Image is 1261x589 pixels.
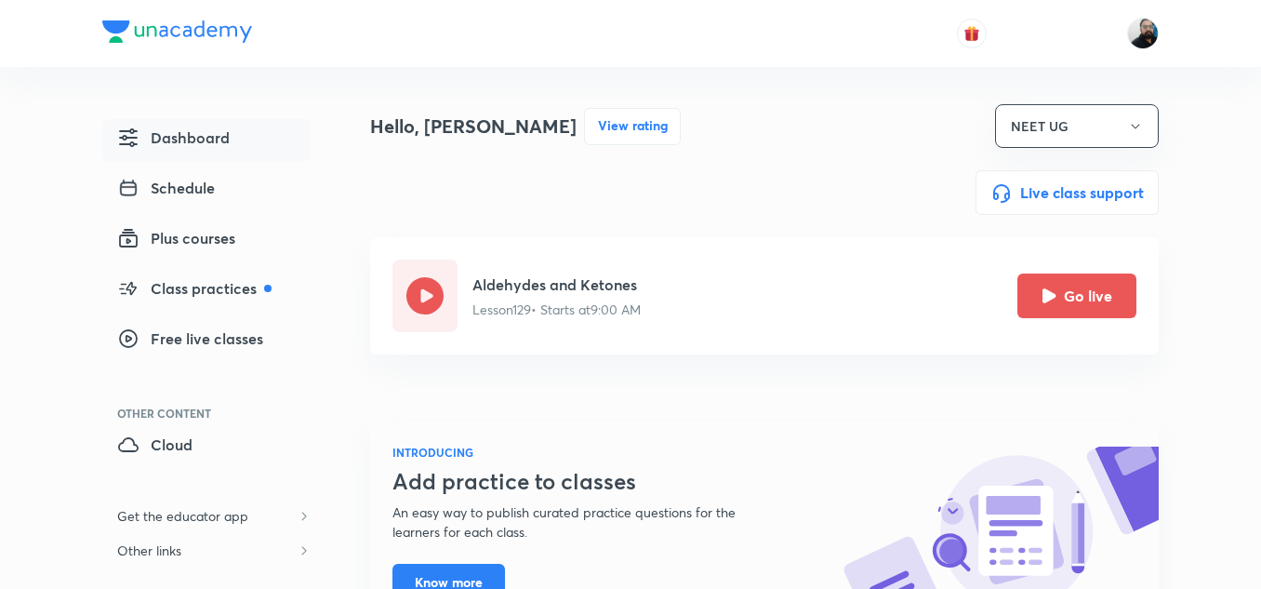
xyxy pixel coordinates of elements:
[1095,516,1241,569] iframe: Help widget launcher
[370,113,577,141] h4: Hello, [PERSON_NAME]
[976,170,1159,215] button: Live class support
[102,320,311,363] a: Free live classes
[102,426,311,469] a: Cloud
[117,328,263,350] span: Free live classes
[584,108,681,145] button: View rating
[472,300,641,319] p: Lesson 129 • Starts at 9:00 AM
[102,169,311,212] a: Schedule
[392,444,781,461] h6: INTRODUCING
[117,408,311,419] div: Other Content
[102,20,252,43] img: Company Logo
[102,499,263,533] h6: Get the educator app
[117,277,272,300] span: Class practices
[1017,274,1136,318] button: Go live
[102,20,252,47] a: Company Logo
[472,274,641,296] h5: Aldehydes and Ketones
[392,502,781,542] p: An easy way to publish curated practice questions for the learners for each class.
[995,104,1159,148] button: NEET UG
[963,25,980,42] img: avatar
[392,468,781,495] h3: Add practice to classes
[117,227,235,249] span: Plus courses
[117,177,215,199] span: Schedule
[102,533,196,568] h6: Other links
[102,119,311,162] a: Dashboard
[957,19,987,48] button: avatar
[102,270,311,313] a: Class practices
[117,127,230,149] span: Dashboard
[102,220,311,262] a: Plus courses
[1127,18,1159,49] img: Sumit Kumar Agrawal
[117,434,192,456] span: Cloud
